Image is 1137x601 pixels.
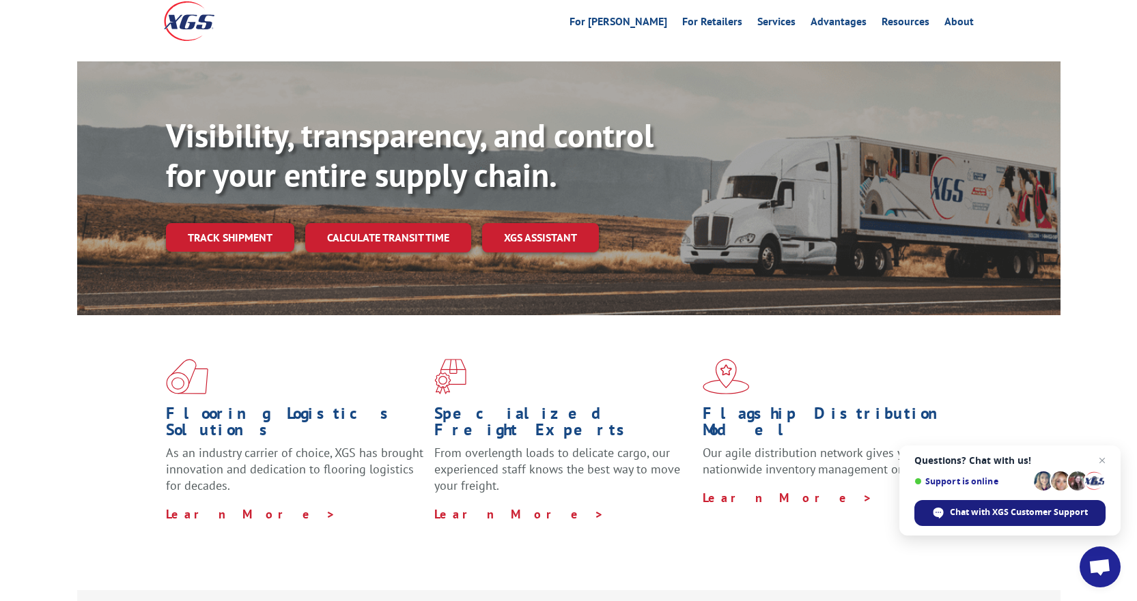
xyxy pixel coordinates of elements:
[882,16,929,31] a: Resources
[757,16,796,31] a: Services
[166,223,294,252] a: Track shipment
[944,16,974,31] a: About
[703,490,873,505] a: Learn More >
[914,455,1106,466] span: Questions? Chat with us!
[434,359,466,394] img: xgs-icon-focused-on-flooring-red
[166,114,654,196] b: Visibility, transparency, and control for your entire supply chain.
[166,359,208,394] img: xgs-icon-total-supply-chain-intelligence-red
[482,223,599,252] a: XGS ASSISTANT
[1094,452,1110,469] span: Close chat
[914,500,1106,526] div: Chat with XGS Customer Support
[434,405,692,445] h1: Specialized Freight Experts
[305,223,471,252] a: Calculate transit time
[166,506,336,522] a: Learn More >
[682,16,742,31] a: For Retailers
[434,445,692,505] p: From overlength loads to delicate cargo, our experienced staff knows the best way to move your fr...
[811,16,867,31] a: Advantages
[570,16,667,31] a: For [PERSON_NAME]
[166,405,424,445] h1: Flooring Logistics Solutions
[914,476,1029,486] span: Support is online
[434,506,604,522] a: Learn More >
[703,359,750,394] img: xgs-icon-flagship-distribution-model-red
[166,445,423,493] span: As an industry carrier of choice, XGS has brought innovation and dedication to flooring logistics...
[703,445,954,477] span: Our agile distribution network gives you nationwide inventory management on demand.
[1080,546,1121,587] div: Open chat
[703,405,961,445] h1: Flagship Distribution Model
[950,506,1088,518] span: Chat with XGS Customer Support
